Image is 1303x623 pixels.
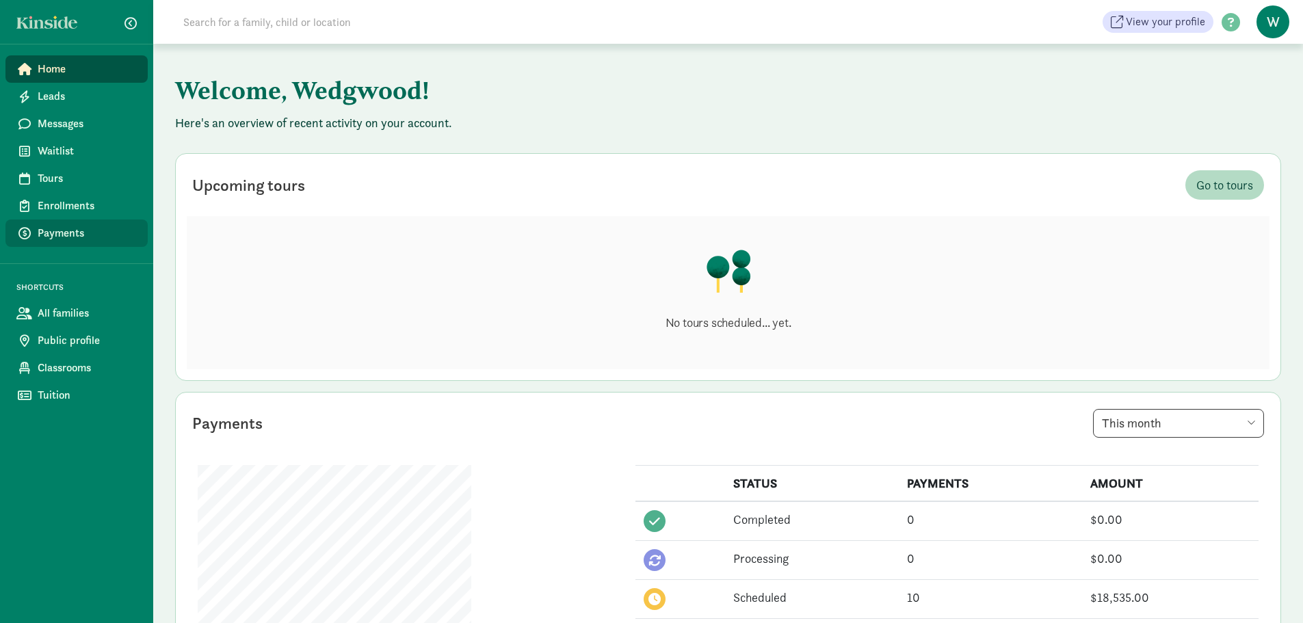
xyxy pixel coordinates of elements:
[38,61,137,77] span: Home
[1090,588,1250,607] div: $18,535.00
[1196,176,1253,194] span: Go to tours
[899,466,1082,502] th: PAYMENTS
[38,387,137,403] span: Tuition
[907,588,1074,607] div: 10
[175,66,852,115] h1: Welcome, Wedgwood!
[907,510,1074,529] div: 0
[175,8,559,36] input: Search for a family, child or location
[5,83,148,110] a: Leads
[733,549,891,568] div: Processing
[5,382,148,409] a: Tuition
[666,315,791,331] p: No tours scheduled... yet.
[38,360,137,376] span: Classrooms
[38,143,137,159] span: Waitlist
[705,249,752,293] img: illustration-trees.png
[38,198,137,214] span: Enrollments
[1256,5,1289,38] span: W
[38,305,137,321] span: All families
[733,510,891,529] div: Completed
[5,192,148,220] a: Enrollments
[5,55,148,83] a: Home
[1103,11,1213,33] a: View your profile
[192,173,305,198] div: Upcoming tours
[1235,557,1303,623] iframe: Chat Widget
[5,220,148,247] a: Payments
[1090,549,1250,568] div: $0.00
[5,165,148,192] a: Tours
[733,588,891,607] div: Scheduled
[5,300,148,327] a: All families
[1126,14,1205,30] span: View your profile
[5,354,148,382] a: Classrooms
[38,116,137,132] span: Messages
[725,466,899,502] th: STATUS
[5,137,148,165] a: Waitlist
[175,115,1281,131] p: Here's an overview of recent activity on your account.
[38,170,137,187] span: Tours
[38,88,137,105] span: Leads
[38,332,137,349] span: Public profile
[1185,170,1264,200] a: Go to tours
[5,110,148,137] a: Messages
[38,225,137,241] span: Payments
[1090,510,1250,529] div: $0.00
[1082,466,1259,502] th: AMOUNT
[907,549,1074,568] div: 0
[192,411,263,436] div: Payments
[5,327,148,354] a: Public profile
